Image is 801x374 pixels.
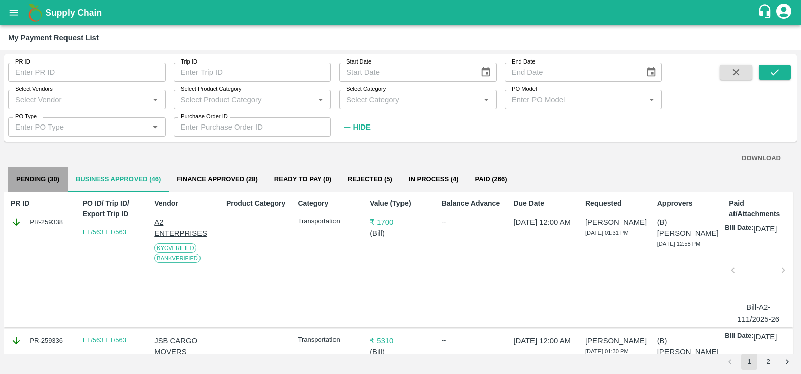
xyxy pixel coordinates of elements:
input: Select Product Category [177,93,312,106]
img: logo [25,3,45,23]
p: ( Bill ) [370,228,431,239]
label: Select Vendors [15,85,53,93]
button: Open [149,93,162,106]
span: Bank Verified [154,254,201,263]
span: KYC Verified [154,243,196,253]
label: PO Model [512,85,537,93]
button: Hide [339,118,373,136]
input: Enter PO Model [508,93,643,106]
p: Approvers [657,198,719,209]
button: Business Approved (46) [68,167,169,192]
input: Start Date [339,63,472,82]
button: Finance Approved (28) [169,167,266,192]
p: [DATE] 12:00 AM [513,335,575,346]
label: PR ID [15,58,30,66]
div: My Payment Request List [8,31,99,44]
p: [DATE] 12:00 AM [513,217,575,228]
label: Select Category [346,85,386,93]
a: ET/563 ET/563 [83,336,126,344]
div: -- [442,335,503,345]
input: End Date [505,63,638,82]
span: [DATE] 01:30 PM [585,348,629,354]
div: PR-259336 [11,335,72,346]
p: Balance Advance [442,198,503,209]
p: PR ID [11,198,72,209]
button: Rejected (5) [340,167,400,192]
button: Open [149,120,162,134]
p: Bill-A2-111/2025-26 [737,302,779,325]
p: ₹ 5310 [370,335,431,346]
p: PO ID/ Trip ID/ Export Trip ID [83,198,144,219]
p: Vendor [154,198,216,209]
label: End Date [512,58,535,66]
button: In Process (4) [400,167,467,192]
label: Trip ID [181,58,197,66]
p: [PERSON_NAME] [585,335,647,346]
span: [DATE] 12:58 PM [657,241,701,247]
p: A2 ENTERPRISES [154,217,216,239]
button: page 1 [741,354,757,370]
input: Enter Purchase Order ID [174,117,331,137]
p: Paid at/Attachments [729,198,790,219]
a: ET/563 ET/563 [83,228,126,236]
span: [DATE] 01:31 PM [585,230,629,236]
div: account of current user [775,2,793,23]
div: -- [442,217,503,227]
input: Select Category [342,93,477,106]
p: [DATE] [754,223,777,234]
p: ( Bill ) [370,346,431,357]
button: Pending (30) [8,167,68,192]
p: Value (Type) [370,198,431,209]
p: Bill Date: [725,331,753,342]
label: PO Type [15,113,37,121]
p: [DATE] [754,331,777,342]
button: Open [480,93,493,106]
p: Requested [585,198,647,209]
p: (B) [PERSON_NAME] [657,335,719,358]
p: ₹ 1700 [370,217,431,228]
button: open drawer [2,1,25,24]
p: Transportation [298,217,360,226]
button: Choose date [642,63,661,82]
p: [PERSON_NAME] [585,217,647,228]
button: Open [645,93,658,106]
p: Transportation [298,335,360,345]
input: Enter Trip ID [174,63,331,82]
b: Supply Chain [45,8,102,18]
div: PR-259338 [11,217,72,228]
label: Select Product Category [181,85,242,93]
button: Paid (266) [467,167,515,192]
button: Ready To Pay (0) [266,167,340,192]
p: Bill Date: [725,223,753,234]
div: customer-support [757,4,775,22]
button: Choose date [476,63,495,82]
a: Supply Chain [45,6,757,20]
label: Purchase Order ID [181,113,228,121]
input: Enter PO Type [11,120,146,134]
nav: pagination navigation [720,354,797,370]
strong: Hide [353,123,370,131]
button: Go to next page [779,354,795,370]
button: Open [314,93,327,106]
label: Start Date [346,58,371,66]
button: DOWNLOAD [738,150,785,167]
button: Go to page 2 [760,354,776,370]
p: Product Category [226,198,288,209]
input: Select Vendor [11,93,146,106]
p: Category [298,198,360,209]
p: (B) [PERSON_NAME] [657,217,719,239]
p: Due Date [513,198,575,209]
input: Enter PR ID [8,63,166,82]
